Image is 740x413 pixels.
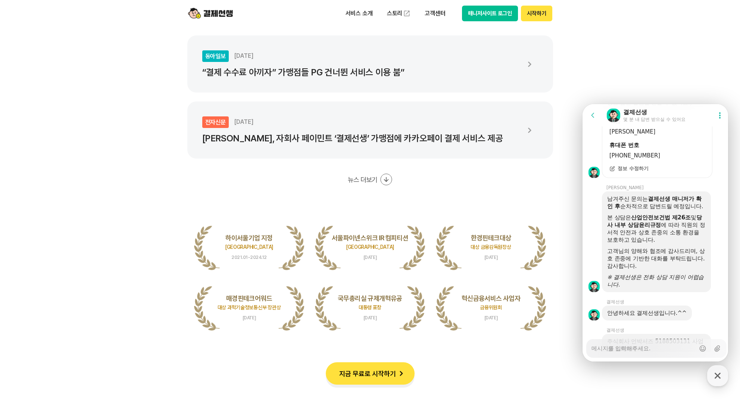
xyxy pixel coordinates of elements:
[202,50,229,62] div: 동아일보
[194,303,305,312] p: 대상 과학기술정보통신부 장관상
[194,234,305,243] p: 하이서울기업 지정
[436,303,546,312] p: 금융위원회
[436,234,546,243] p: 한경핀테크대상
[194,316,305,320] span: [DATE]
[403,10,410,17] img: 외부 도메인 오픈
[521,122,538,139] img: 화살표 아이콘
[315,243,425,251] p: [GEOGRAPHIC_DATA]
[326,362,415,385] button: 지금 무료로 시작하기
[521,56,538,73] img: 화살표 아이콘
[583,104,728,362] iframe: Channel chat
[315,303,425,312] p: 대통령 표창
[234,52,253,59] span: [DATE]
[315,255,425,260] span: [DATE]
[436,243,546,251] p: 대상 금융감독원장상
[340,7,378,20] p: 서비스 소개
[202,67,519,78] p: “결제 수수료 아끼자” 가맹점들 PG 건너뛴 서비스 이용 붐”
[419,7,450,20] p: 고객센터
[348,173,392,185] button: 뉴스 더보기
[188,6,233,21] img: logo
[521,6,552,21] button: 시작하기
[315,316,425,320] span: [DATE]
[315,294,425,303] p: 국무총리실 규제개혁유공
[194,255,305,260] span: 2021.01~2024.12
[194,243,305,251] p: [GEOGRAPHIC_DATA]
[315,234,425,243] p: 서울파이넨스위크 IR 컴피티션
[436,316,546,320] span: [DATE]
[202,116,229,128] div: 전자신문
[382,6,416,21] a: 스토리
[194,294,305,303] p: 매경핀테크어워드
[234,118,253,125] span: [DATE]
[462,6,518,21] button: 매니저사이트 로그인
[202,133,519,144] p: [PERSON_NAME], 자회사 페이민트 ‘결제선생’ 가맹점에 카카오페이 결제 서비스 제공
[436,255,546,260] span: [DATE]
[436,294,546,303] p: 혁신금융서비스 사업자
[396,368,406,379] img: 화살표 아이콘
